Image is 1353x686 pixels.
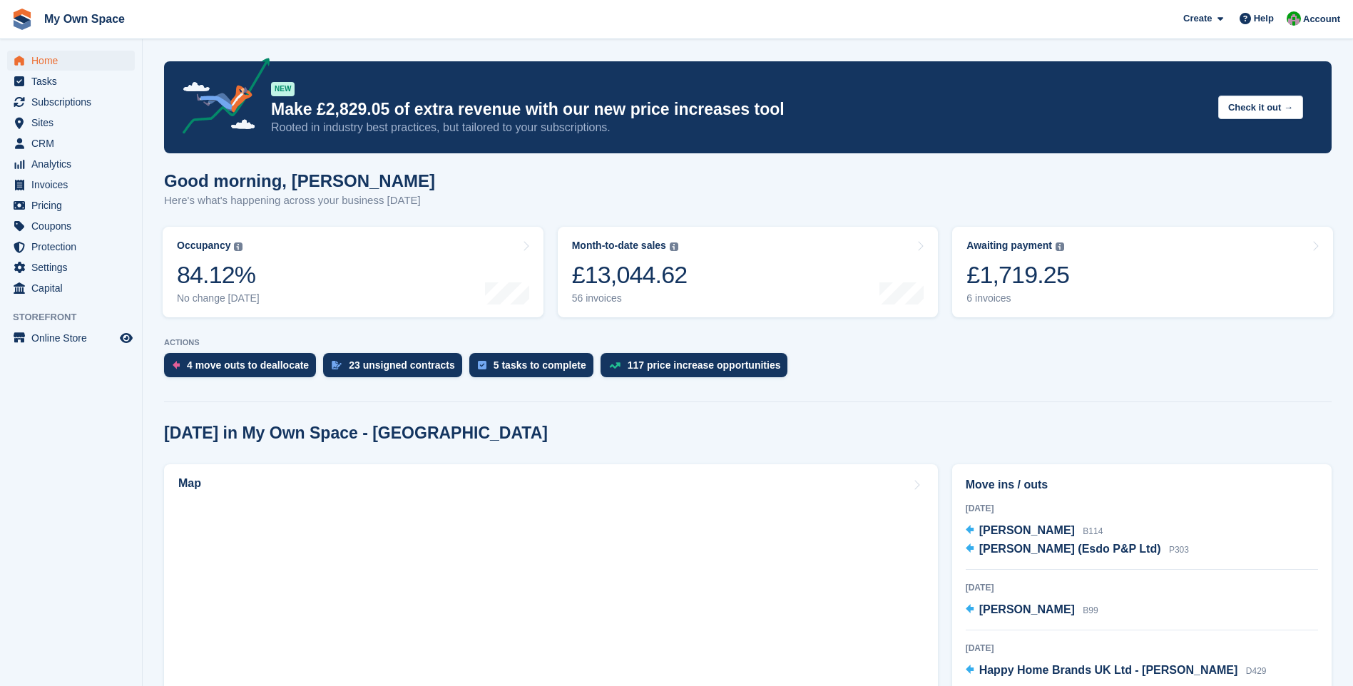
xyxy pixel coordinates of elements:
span: Coupons [31,216,117,236]
a: menu [7,92,135,112]
a: menu [7,51,135,71]
div: Awaiting payment [966,240,1052,252]
a: menu [7,175,135,195]
span: CRM [31,133,117,153]
div: [DATE] [966,581,1318,594]
div: 4 move outs to deallocate [187,359,309,371]
button: Check it out → [1218,96,1303,119]
a: 4 move outs to deallocate [164,353,323,384]
div: 84.12% [177,260,260,290]
img: stora-icon-8386f47178a22dfd0bd8f6a31ec36ba5ce8667c1dd55bd0f319d3a0aa187defe.svg [11,9,33,30]
div: [DATE] [966,642,1318,655]
a: 23 unsigned contracts [323,353,469,384]
p: ACTIONS [164,338,1332,347]
div: 117 price increase opportunities [628,359,781,371]
span: D429 [1246,666,1267,676]
span: Home [31,51,117,71]
span: Settings [31,257,117,277]
a: menu [7,216,135,236]
a: Happy Home Brands UK Ltd - [PERSON_NAME] D429 [966,662,1267,680]
span: Sites [31,113,117,133]
div: 6 invoices [966,292,1069,304]
span: Protection [31,237,117,257]
a: [PERSON_NAME] (Esdo P&P Ltd) P303 [966,541,1189,559]
span: Happy Home Brands UK Ltd - [PERSON_NAME] [979,664,1238,676]
a: Awaiting payment £1,719.25 6 invoices [952,227,1333,317]
span: Capital [31,278,117,298]
a: My Own Space [39,7,131,31]
p: Make £2,829.05 of extra revenue with our new price increases tool [271,99,1207,120]
span: P303 [1169,545,1189,555]
div: [DATE] [966,502,1318,515]
span: Subscriptions [31,92,117,112]
h2: Move ins / outs [966,476,1318,493]
span: Pricing [31,195,117,215]
span: Storefront [13,310,142,324]
h2: [DATE] in My Own Space - [GEOGRAPHIC_DATA] [164,424,548,443]
div: £1,719.25 [966,260,1069,290]
span: Create [1183,11,1212,26]
span: Tasks [31,71,117,91]
a: menu [7,133,135,153]
div: 23 unsigned contracts [349,359,455,371]
a: [PERSON_NAME] B114 [966,522,1103,541]
a: menu [7,257,135,277]
h1: Good morning, [PERSON_NAME] [164,171,435,190]
span: Account [1303,12,1340,26]
a: menu [7,328,135,348]
span: [PERSON_NAME] [979,603,1075,615]
a: Month-to-date sales £13,044.62 56 invoices [558,227,939,317]
span: [PERSON_NAME] (Esdo P&P Ltd) [979,543,1161,555]
a: menu [7,237,135,257]
a: 117 price increase opportunities [601,353,795,384]
img: icon-info-grey-7440780725fd019a000dd9b08b2336e03edf1995a4989e88bcd33f0948082b44.svg [234,242,242,251]
img: icon-info-grey-7440780725fd019a000dd9b08b2336e03edf1995a4989e88bcd33f0948082b44.svg [670,242,678,251]
img: price-adjustments-announcement-icon-8257ccfd72463d97f412b2fc003d46551f7dbcb40ab6d574587a9cd5c0d94... [170,58,270,139]
div: £13,044.62 [572,260,688,290]
h2: Map [178,477,201,490]
div: 56 invoices [572,292,688,304]
a: menu [7,113,135,133]
span: B99 [1083,605,1098,615]
img: contract_signature_icon-13c848040528278c33f63329250d36e43548de30e8caae1d1a13099fd9432cc5.svg [332,361,342,369]
img: icon-info-grey-7440780725fd019a000dd9b08b2336e03edf1995a4989e88bcd33f0948082b44.svg [1056,242,1064,251]
a: menu [7,71,135,91]
img: Paula Harris [1287,11,1301,26]
span: B114 [1083,526,1103,536]
img: price_increase_opportunities-93ffe204e8149a01c8c9dc8f82e8f89637d9d84a8eef4429ea346261dce0b2c0.svg [609,362,621,369]
a: menu [7,195,135,215]
div: 5 tasks to complete [494,359,586,371]
img: task-75834270c22a3079a89374b754ae025e5fb1db73e45f91037f5363f120a921f8.svg [478,361,486,369]
span: [PERSON_NAME] [979,524,1075,536]
p: Rooted in industry best practices, but tailored to your subscriptions. [271,120,1207,135]
a: Preview store [118,329,135,347]
a: Occupancy 84.12% No change [DATE] [163,227,543,317]
a: menu [7,278,135,298]
span: Help [1254,11,1274,26]
a: 5 tasks to complete [469,353,601,384]
img: move_outs_to_deallocate_icon-f764333ba52eb49d3ac5e1228854f67142a1ed5810a6f6cc68b1a99e826820c5.svg [173,361,180,369]
a: menu [7,154,135,174]
a: [PERSON_NAME] B99 [966,601,1098,620]
span: Analytics [31,154,117,174]
div: Month-to-date sales [572,240,666,252]
span: Invoices [31,175,117,195]
span: Online Store [31,328,117,348]
div: NEW [271,82,295,96]
div: No change [DATE] [177,292,260,304]
p: Here's what's happening across your business [DATE] [164,193,435,209]
div: Occupancy [177,240,230,252]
